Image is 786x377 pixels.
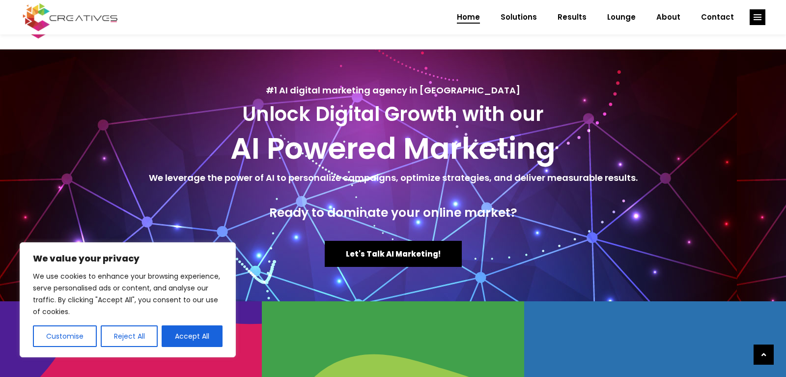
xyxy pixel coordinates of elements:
[162,325,223,347] button: Accept All
[656,4,680,30] span: About
[447,4,490,30] a: Home
[457,4,480,30] span: Home
[21,2,120,32] img: Creatives
[754,345,774,365] a: link
[33,270,223,318] p: We use cookies to enhance your browsing experience, serve personalised ads or content, and analys...
[33,325,97,347] button: Customise
[20,242,236,357] div: We value your privacy
[10,102,776,126] h3: Unlock Digital Growth with our
[10,171,776,185] h5: We leverage the power of AI to personalize campaigns, optimize strategies, and deliver measurable...
[10,131,776,166] h2: AI Powered Marketing
[597,4,646,30] a: Lounge
[346,249,441,259] span: Let's Talk AI Marketing!
[558,4,587,30] span: Results
[490,4,547,30] a: Solutions
[325,241,462,267] a: Let's Talk AI Marketing!
[691,4,744,30] a: Contact
[547,4,597,30] a: Results
[33,253,223,264] p: We value your privacy
[701,4,734,30] span: Contact
[501,4,537,30] span: Solutions
[607,4,636,30] span: Lounge
[10,205,776,220] h4: Ready to dominate your online market?
[750,9,765,25] a: link
[101,325,158,347] button: Reject All
[10,84,776,97] h5: #1 AI digital marketing agency in [GEOGRAPHIC_DATA]
[646,4,691,30] a: About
